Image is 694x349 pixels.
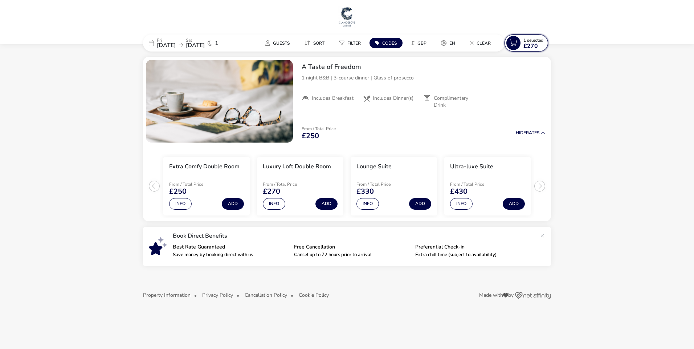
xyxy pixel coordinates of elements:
[260,38,298,48] naf-pibe-menu-bar-item: Guests
[405,38,432,48] button: £GBP
[215,40,219,46] span: 1
[450,163,493,171] h3: Ultra-luxe Suite
[169,188,187,195] span: £250
[186,38,205,42] p: Sat
[347,40,361,46] span: Filter
[356,198,379,210] button: Info
[222,198,244,210] button: Add
[312,95,354,102] span: Includes Breakfast
[263,182,314,186] p: From / Total Price
[450,182,502,186] p: From / Total Price
[516,131,545,135] button: HideRates
[173,233,536,239] p: Book Direct Benefits
[313,40,324,46] span: Sort
[505,34,551,52] naf-pibe-menu-bar-item: 1 Selected£270
[202,292,233,298] button: Privacy Policy
[160,154,253,218] swiper-slide: 1 / 4
[146,60,293,143] swiper-slide: 1 / 1
[333,38,370,48] naf-pibe-menu-bar-item: Filter
[415,252,531,257] p: Extra chill time (subject to availability)
[382,40,397,46] span: Codes
[253,154,347,218] swiper-slide: 2 / 4
[516,130,526,136] span: Hide
[479,293,514,298] span: Made with by
[143,292,191,298] button: Property Information
[464,38,499,48] naf-pibe-menu-bar-item: Clear
[370,38,405,48] naf-pibe-menu-bar-item: Codes
[169,163,240,171] h3: Extra Comfy Double Room
[157,41,176,49] span: [DATE]
[450,188,468,195] span: £430
[298,38,330,48] button: Sort
[169,198,192,210] button: Info
[302,127,336,131] p: From / Total Price
[356,188,374,195] span: £330
[302,132,319,140] span: £250
[157,38,176,42] p: Fri
[435,38,461,48] button: en
[449,40,455,46] span: en
[260,38,295,48] button: Guests
[415,245,531,250] p: Preferential Check-in
[173,252,288,257] p: Save money by booking direct with us
[477,40,491,46] span: Clear
[299,292,329,298] button: Cookie Policy
[417,40,426,46] span: GBP
[411,40,415,47] i: £
[405,38,435,48] naf-pibe-menu-bar-item: £GBP
[434,95,479,108] span: Complimentary Drink
[503,198,525,210] button: Add
[245,292,287,298] button: Cancellation Policy
[263,163,331,171] h3: Luxury Loft Double Room
[338,6,356,28] img: Main Website
[173,245,288,250] p: Best Rate Guaranteed
[294,245,409,250] p: Free Cancellation
[263,198,285,210] button: Info
[296,57,551,114] div: A Taste of Freedom1 night B&B | 3-course dinner | Glass of proseccoIncludes BreakfastIncludes Din...
[263,188,280,195] span: £270
[409,198,431,210] button: Add
[143,34,252,52] div: Fri[DATE]Sat[DATE]1
[464,38,497,48] button: Clear
[315,198,338,210] button: Add
[523,37,543,43] span: 1 Selected
[333,38,367,48] button: Filter
[294,252,409,257] p: Cancel up to 72 hours prior to arrival
[356,163,392,171] h3: Lounge Suite
[370,38,403,48] button: Codes
[356,182,408,186] p: From / Total Price
[298,38,333,48] naf-pibe-menu-bar-item: Sort
[347,154,441,218] swiper-slide: 3 / 4
[505,34,548,52] button: 1 Selected£270
[302,74,545,82] p: 1 night B&B | 3-course dinner | Glass of prosecco
[169,182,221,186] p: From / Total Price
[523,43,538,49] span: £270
[441,154,534,218] swiper-slide: 4 / 4
[450,198,473,210] button: Info
[435,38,464,48] naf-pibe-menu-bar-item: en
[373,95,413,102] span: Includes Dinner(s)
[186,41,205,49] span: [DATE]
[302,63,545,71] h2: A Taste of Freedom
[273,40,290,46] span: Guests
